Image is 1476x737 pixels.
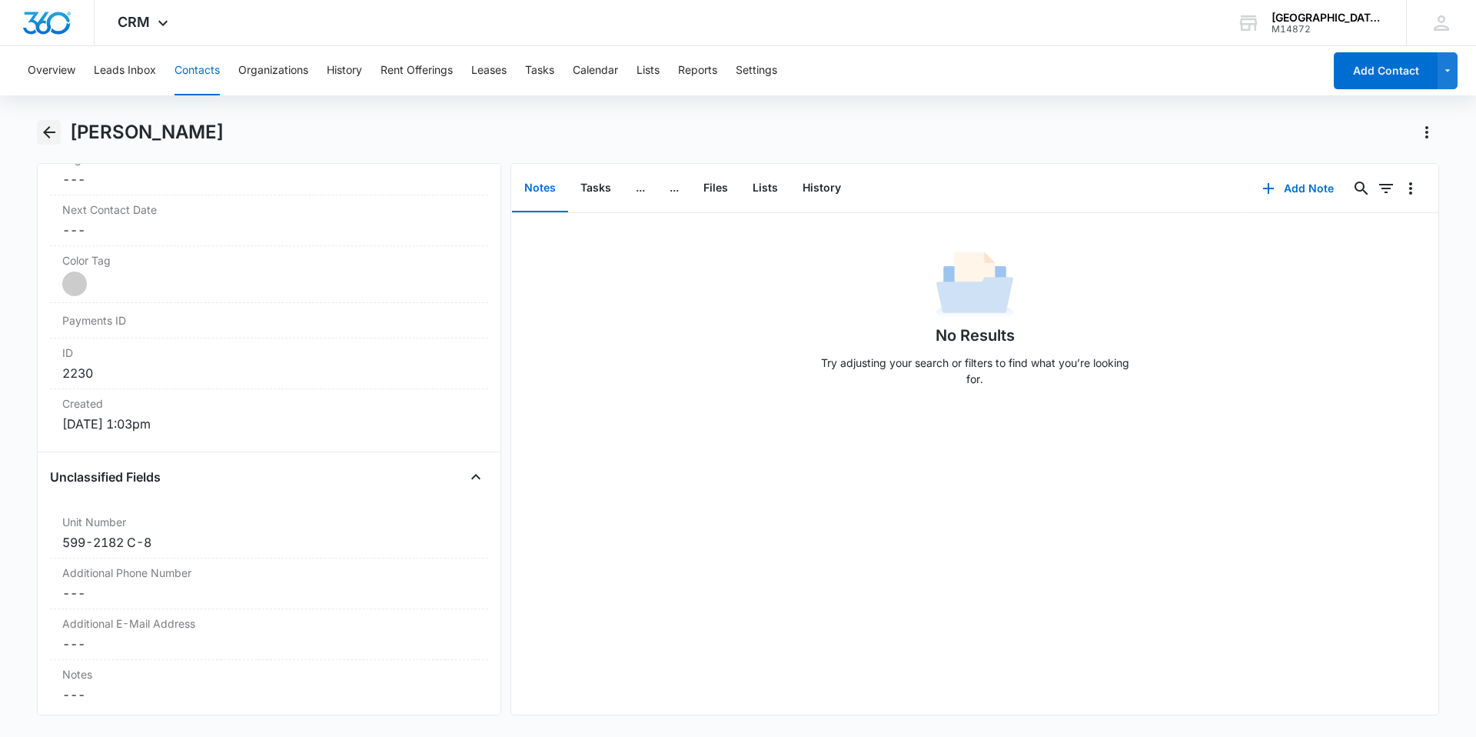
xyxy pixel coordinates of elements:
[512,165,568,212] button: Notes
[736,46,777,95] button: Settings
[1272,24,1384,35] div: account id
[464,465,488,489] button: Close
[37,120,61,145] button: Back
[936,247,1013,324] img: No Data
[50,508,488,559] div: Unit Number599-2182 C-8
[62,202,476,218] label: Next Contact Date
[62,615,476,632] label: Additional E-Mail Address
[62,514,476,530] label: Unit Number
[50,195,488,246] div: Next Contact Date---
[62,685,476,704] dd: ---
[62,635,476,653] dd: ---
[1349,176,1374,201] button: Search...
[1374,176,1398,201] button: Filters
[657,165,691,212] button: ...
[1247,170,1349,207] button: Add Note
[573,46,618,95] button: Calendar
[62,221,476,239] dd: ---
[1272,12,1384,24] div: account name
[691,165,740,212] button: Files
[70,121,224,144] h1: [PERSON_NAME]
[1414,120,1439,145] button: Actions
[813,355,1136,387] p: Try adjusting your search or filters to find what you’re looking for.
[50,559,488,609] div: Additional Phone Number---
[50,246,488,303] div: Color Tag
[50,468,161,486] h4: Unclassified Fields
[118,14,150,30] span: CRM
[94,46,156,95] button: Leads Inbox
[50,609,488,660] div: Additional E-Mail Address---
[62,252,476,268] label: Color Tag
[1334,52,1438,89] button: Add Contact
[175,46,220,95] button: Contacts
[623,165,657,212] button: ...
[50,303,488,338] div: Payments ID
[740,165,790,212] button: Lists
[50,660,488,710] div: Notes---
[637,46,660,95] button: Lists
[525,46,554,95] button: Tasks
[50,338,488,389] div: ID2230
[62,345,476,361] dt: ID
[50,145,488,195] div: Tags---
[936,324,1015,347] h1: No Results
[50,389,488,439] div: Created[DATE] 1:03pm
[471,46,507,95] button: Leases
[1398,176,1423,201] button: Overflow Menu
[790,165,853,212] button: History
[62,395,476,412] dt: Created
[678,46,717,95] button: Reports
[62,170,476,188] dd: ---
[568,165,623,212] button: Tasks
[62,533,476,552] div: 599-2182 C-8
[28,46,75,95] button: Overview
[62,565,476,581] label: Additional Phone Number
[62,364,476,382] dd: 2230
[62,312,166,328] dt: Payments ID
[381,46,453,95] button: Rent Offerings
[62,584,476,602] dd: ---
[327,46,362,95] button: History
[62,415,476,433] dd: [DATE] 1:03pm
[238,46,308,95] button: Organizations
[62,666,476,682] label: Notes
